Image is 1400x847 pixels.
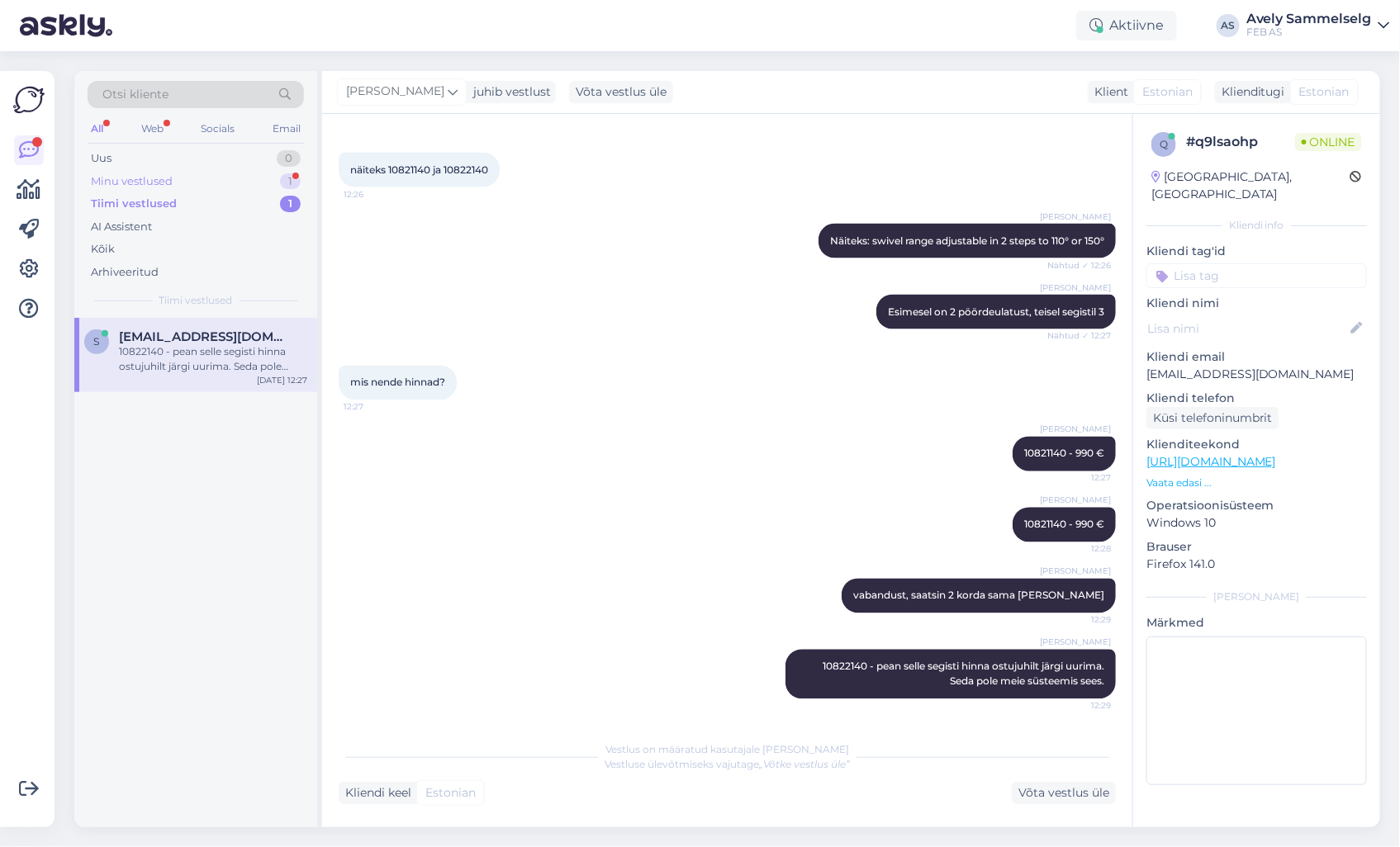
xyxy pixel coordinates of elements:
[1160,138,1168,150] span: q
[1049,614,1111,627] span: 12:29
[605,758,850,770] span: Vestluse ülevõtmiseks vajutage
[605,743,849,755] span: Vestlus on määratud kasutajale [PERSON_NAME]
[759,758,850,770] i: „Võtke vestlus üle”
[467,83,551,101] div: juhib vestlust
[1186,132,1295,152] div: # q9lsaohp
[344,401,406,414] span: 12:27
[339,784,411,802] div: Kliendi keel
[1024,447,1104,460] span: 10821140 - 990 €
[1146,589,1367,604] div: [PERSON_NAME]
[569,81,673,103] div: Võta vestlus üle
[1147,319,1348,338] input: Lisa nimi
[1076,11,1177,40] div: Aktiivne
[197,118,238,140] div: Socials
[1024,518,1104,531] span: 10821140 - 990 €
[346,83,444,101] span: [PERSON_NAME]
[119,329,291,344] span: siim@elamus.ee
[1217,14,1240,37] div: AS
[350,163,488,176] span: näiteks 10821140 ja 10822140
[823,660,1107,688] span: 10822140 - pean selle segisti hinna ostujuhilt järgi uurima. Seda pole meie süsteemis sees.
[1146,218,1367,233] div: Kliendi info
[91,173,173,190] div: Minu vestlused
[280,173,301,190] div: 1
[1146,390,1367,407] p: Kliendi telefon
[91,196,177,212] div: Tiimi vestlused
[13,84,45,116] img: Askly Logo
[1049,543,1111,556] span: 12:28
[888,305,1104,318] span: Esimesel on 2 pöördeulatust, teisel segistil 3
[280,196,301,212] div: 1
[1146,407,1279,429] div: Küsi telefoninumbrit
[1146,514,1367,532] p: Windows 10
[91,150,112,167] div: Uus
[1040,282,1111,294] span: [PERSON_NAME]
[1040,636,1111,649] span: [PERSON_NAME]
[88,118,107,140] div: All
[1246,12,1390,39] a: Avely SammelselgFEB AS
[1146,497,1367,514] p: Operatsioonisüsteem
[853,589,1104,602] span: vabandust, saatsin 2 korda sama [PERSON_NAME]
[1047,330,1111,343] span: Nähtud ✓ 12:27
[1040,565,1111,578] span: [PERSON_NAME]
[1146,366,1367,383] p: [EMAIL_ADDRESS][DOMAIN_NAME]
[119,344,307,374] div: 10822140 - pean selle segisti hinna ostujuhilt järgi uurima. Seda pole meie süsteemis sees.
[159,293,233,308] span: Tiimi vestlused
[1040,423,1111,436] span: [PERSON_NAME]
[1146,348,1367,366] p: Kliendi email
[1146,263,1367,288] input: Lisa tag
[1146,538,1367,556] p: Brauser
[257,374,307,386] div: [DATE] 12:27
[425,784,476,802] span: Estonian
[344,188,406,201] span: 12:26
[1049,472,1111,485] span: 12:27
[1040,211,1111,223] span: [PERSON_NAME]
[94,335,100,348] span: s
[1088,83,1128,101] div: Klient
[91,219,152,235] div: AI Assistent
[1146,243,1367,260] p: Kliendi tag'id
[1040,494,1111,507] span: [PERSON_NAME]
[1049,700,1111,712] span: 12:29
[277,150,301,167] div: 0
[1215,83,1285,101] div: Klienditugi
[138,118,167,140] div: Web
[102,86,168,103] span: Otsi kliente
[1146,614,1367,632] p: Märkmed
[1146,454,1276,469] a: [URL][DOMAIN_NAME]
[1299,83,1350,101] span: Estonian
[1295,133,1362,151] span: Online
[830,234,1104,247] span: Näiteks: swivel range adjustable in 2 steps to 110° or 150°
[91,264,159,281] div: Arhiveeritud
[1142,83,1193,101] span: Estonian
[1047,259,1111,272] span: Nähtud ✓ 12:26
[91,241,115,258] div: Kõik
[1146,295,1367,312] p: Kliendi nimi
[269,118,304,140] div: Email
[1146,436,1367,453] p: Klienditeekond
[350,376,445,389] span: mis nende hinnad?
[1146,476,1367,490] p: Vaata edasi ...
[1012,782,1116,804] div: Võta vestlus üle
[1246,26,1372,39] div: FEB AS
[1151,168,1350,203] div: [GEOGRAPHIC_DATA], [GEOGRAPHIC_DATA]
[1246,12,1372,26] div: Avely Sammelselg
[1146,556,1367,573] p: Firefox 141.0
